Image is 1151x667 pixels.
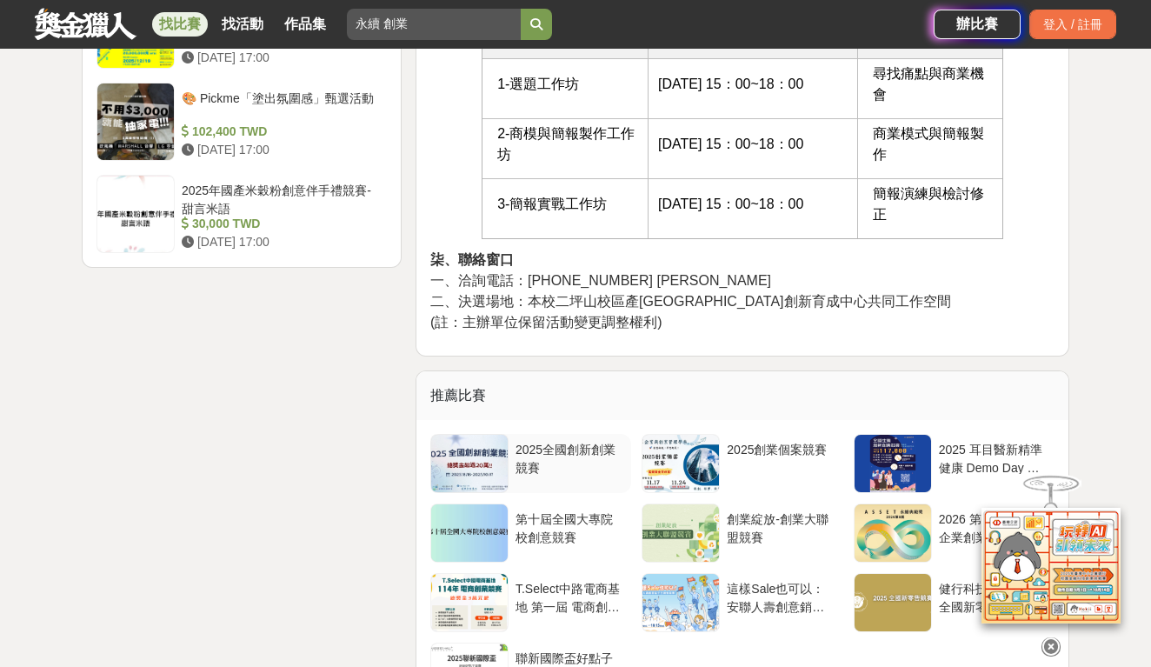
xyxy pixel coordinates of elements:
a: 2025 耳目醫新精準健康 Demo Day 全國生醫創新創業競賽 [854,434,1055,493]
a: 🎨 Pickme「塗出氛圍感」甄選活動 102,400 TWD [DATE] 17:00 [96,83,387,161]
span: [DATE] 15：00~18：00 [658,197,803,211]
span: 2-商模與簡報製作工作坊 [497,126,635,162]
a: 作品集 [277,12,333,37]
div: 健行科技大學 2025全國新零售競賽 [939,580,1048,613]
div: [DATE] 17:00 [182,233,380,251]
span: 二、決選場地：本校二坪山校區產[GEOGRAPHIC_DATA]創新育成中心共同工作空間 [430,294,951,309]
a: 2025創業個案競賽 [642,434,842,493]
a: 找比賽 [152,12,208,37]
div: 2025創業個案競賽 [727,441,835,474]
div: 推薦比賽 [416,371,1068,420]
a: 2026 第八屆 【社會企業創業提案競賽】 [854,504,1055,563]
strong: 柒、聯絡窗口 [430,252,514,267]
span: 簡報演練與檢討修正 [873,186,984,222]
div: 2025全國創新創業競賽 [516,441,624,474]
span: 尋找痛點與商業機會 [873,66,984,102]
div: 這樣Sale也可以： 安聯人壽創意銷售法募集 [727,580,835,613]
div: 創業綻放-創業大聯盟競賽 [727,510,835,544]
div: [DATE] 17:00 [182,141,380,159]
a: T.Select中路電商基地 第一屆 電商創業競賽 [430,573,631,632]
div: [DATE] 17:00 [182,49,380,67]
span: 商業模式與簡報製作 [873,126,984,162]
div: 102,400 TWD [182,123,380,141]
div: 第十屆全國大專院校創意競賽 [516,510,624,544]
span: 3-簡報實戰工作坊 [497,197,607,211]
span: [DATE] 15：00~18：00 [658,77,803,91]
div: T.Select中路電商基地 第一屆 電商創業競賽 [516,580,624,613]
div: 🎨 Pickme「塗出氛圍感」甄選活動 [182,90,380,123]
a: 健行科技大學 2025全國新零售競賽 [854,573,1055,632]
a: 找活動 [215,12,270,37]
div: 2025 耳目醫新精準健康 Demo Day 全國生醫創新創業競賽 [939,441,1048,474]
div: 30,000 TWD [182,215,380,233]
div: 2026 第八屆 【社會企業創業提案競賽】 [939,510,1048,544]
span: 一、洽詢電話：[PHONE_NUMBER] [PERSON_NAME] [430,273,771,288]
div: 2025年國產米穀粉創意伴手禮競賽- 甜言米語 [182,182,380,215]
a: 創業綻放-創業大聯盟競賽 [642,504,842,563]
span: (註：主辦單位保留活動變更調整權利) [430,315,662,330]
a: 2025年國產米穀粉創意伴手禮競賽- 甜言米語 30,000 TWD [DATE] 17:00 [96,175,387,253]
span: 1-選題工作坊 [497,77,579,91]
img: d2146d9a-e6f6-4337-9592-8cefde37ba6b.png [981,508,1121,624]
a: 第十屆全國大專院校創意競賽 [430,504,631,563]
a: 辦比賽 [934,10,1021,39]
input: 2025土地銀行校園金融創意挑戰賽：從你出發 開啟智慧金融新頁 [347,9,521,40]
div: 登入 / 註冊 [1029,10,1116,39]
a: 2025全國創新創業競賽 [430,434,631,493]
span: [DATE] 15：00~18：00 [658,137,803,151]
a: 這樣Sale也可以： 安聯人壽創意銷售法募集 [642,573,842,632]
